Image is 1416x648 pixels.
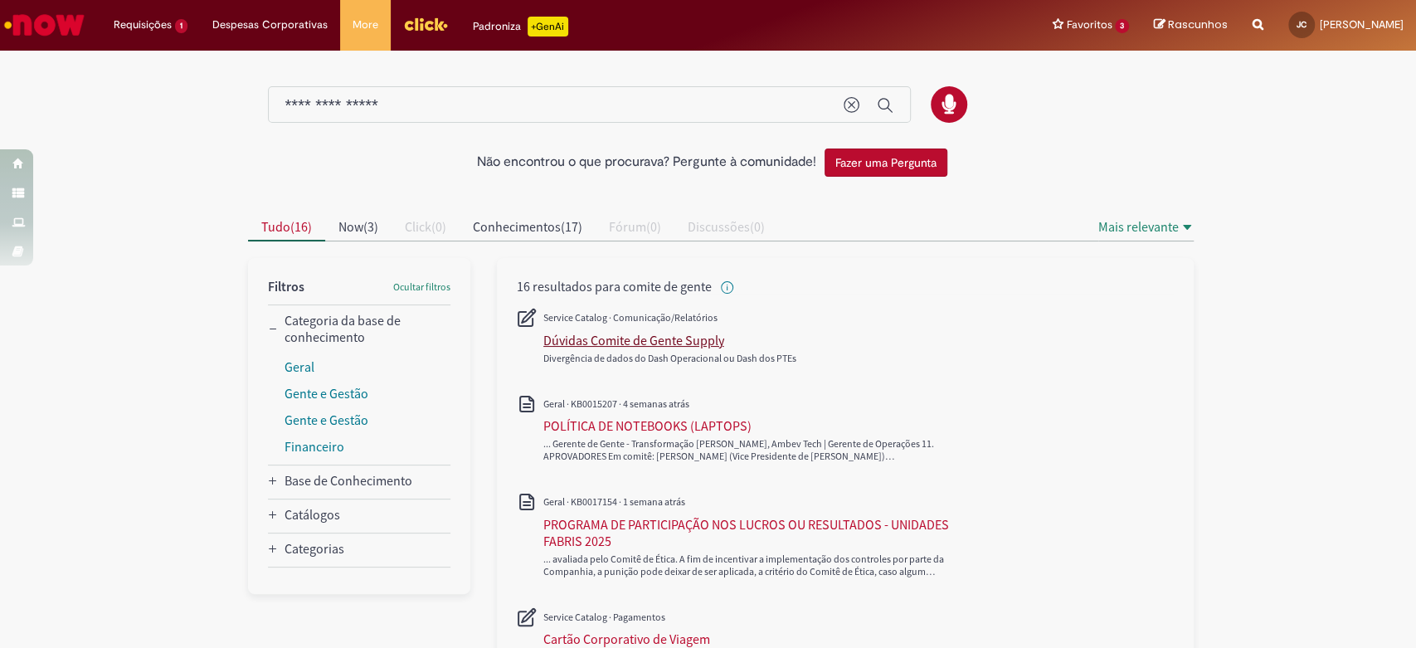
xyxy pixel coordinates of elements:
span: [PERSON_NAME] [1320,17,1404,32]
div: Padroniza [473,17,568,37]
img: ServiceNow [2,8,87,41]
a: Rascunhos [1154,17,1228,33]
span: More [353,17,378,33]
span: Favoritos [1066,17,1112,33]
p: +GenAi [528,17,568,37]
button: Fazer uma Pergunta [825,149,947,177]
span: Requisições [114,17,172,33]
span: JC [1297,19,1307,30]
img: click_logo_yellow_360x200.png [403,12,448,37]
span: 3 [1115,19,1129,33]
span: 1 [175,19,187,33]
h2: Não encontrou o que procurava? Pergunte à comunidade! [477,155,816,170]
span: Rascunhos [1168,17,1228,32]
span: Despesas Corporativas [212,17,328,33]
